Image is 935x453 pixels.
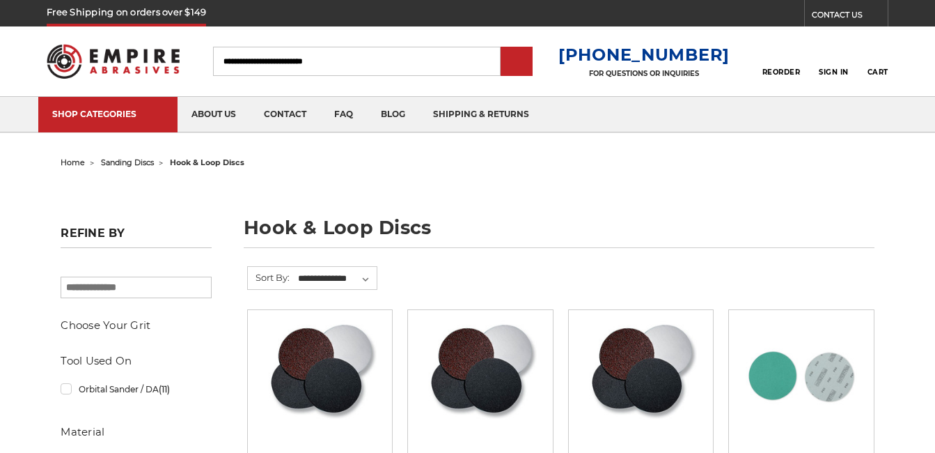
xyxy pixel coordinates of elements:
[558,45,730,65] a: [PHONE_NUMBER]
[61,353,212,369] h5: Tool Used On
[867,68,888,77] span: Cart
[101,158,154,167] a: sanding discs
[867,46,888,77] a: Cart
[264,320,377,431] img: Silicon Carbide 8" Hook & Loop Edger Discs
[159,384,170,394] span: (11)
[258,320,382,445] a: Silicon Carbide 8" Hook & Loop Edger Discs
[52,109,164,119] div: SHOP CATEGORIES
[61,377,212,401] a: Orbital Sander / DA(11)
[746,320,857,431] img: 6-inch 60-grit green film hook and loop sanding discs with fast cutting aluminum oxide for coarse...
[250,97,320,132] a: contact
[424,320,537,431] img: Silicon Carbide 7" Hook & Loop Edger Discs
[178,97,250,132] a: about us
[47,36,180,88] img: Empire Abrasives
[503,48,531,76] input: Submit
[296,268,377,289] select: Sort By:
[248,267,290,288] label: Sort By:
[762,68,801,77] span: Reorder
[739,320,863,445] a: 6-inch 60-grit green film hook and loop sanding discs with fast cutting aluminum oxide for coarse...
[61,317,212,334] h5: Choose Your Grit
[558,69,730,78] p: FOR QUESTIONS OR INQUIRIES
[61,424,212,440] h5: Material
[61,227,212,248] h5: Refine by
[418,320,542,445] a: Silicon Carbide 7" Hook & Loop Edger Discs
[579,320,703,445] a: Silicon Carbide 6" Hook & Loop Edger Discs
[419,97,543,132] a: shipping & returns
[812,7,888,26] a: CONTACT US
[61,158,85,167] a: home
[320,97,367,132] a: faq
[762,46,801,76] a: Reorder
[585,320,698,431] img: Silicon Carbide 6" Hook & Loop Edger Discs
[367,97,419,132] a: blog
[819,68,849,77] span: Sign In
[170,158,244,167] span: hook & loop discs
[244,218,874,248] h1: hook & loop discs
